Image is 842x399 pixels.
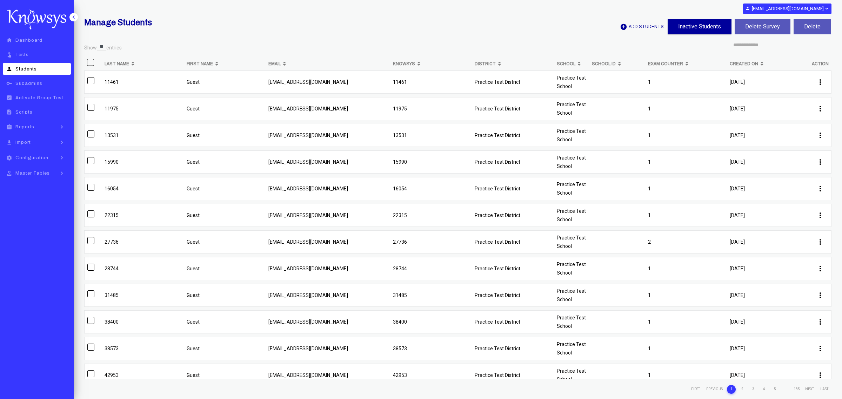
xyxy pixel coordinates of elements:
[268,60,281,68] b: Email
[816,211,824,219] i: more_vert
[105,78,181,86] p: 11461
[475,131,551,140] p: Practice Test District
[730,318,806,326] p: [DATE]
[5,66,14,72] i: person
[816,238,824,246] i: more_vert
[268,78,387,86] p: [EMAIL_ADDRESS][DOMAIN_NAME]
[557,260,586,277] p: Practice Test School
[15,81,42,86] span: Subadmins
[730,238,806,246] p: [DATE]
[56,139,67,146] i: keyboard_arrow_right
[105,291,181,299] p: 31485
[15,155,48,160] span: Configuration
[475,158,551,166] p: Practice Test District
[187,131,263,140] p: Guest
[15,52,29,57] span: Tests
[268,318,387,326] p: [EMAIL_ADDRESS][DOMAIN_NAME]
[730,291,806,299] p: [DATE]
[393,264,469,273] p: 28744
[475,291,551,299] p: Practice Test District
[5,37,14,43] i: home
[730,60,758,68] b: Created On
[745,6,750,11] i: person
[187,264,263,273] p: Guest
[393,184,469,193] p: 16054
[475,60,496,68] b: District
[268,291,387,299] p: [EMAIL_ADDRESS][DOMAIN_NAME]
[730,158,806,166] p: [DATE]
[187,291,263,299] p: Guest
[727,385,736,394] li: 1
[557,100,586,117] p: Practice Test School
[816,104,824,113] i: more_vert
[557,74,586,90] p: Practice Test School
[619,19,664,34] button: add_circleAdd Students
[393,78,469,86] p: 11461
[648,238,724,246] p: 2
[475,344,551,353] p: Practice Test District
[648,158,724,166] p: 1
[648,211,724,219] p: 1
[268,264,387,273] p: [EMAIL_ADDRESS][DOMAIN_NAME]
[730,211,806,219] p: [DATE]
[105,238,181,246] p: 27736
[648,184,724,193] p: 1
[56,154,67,161] i: keyboard_arrow_right
[15,95,64,100] span: Activate Group Test
[475,264,551,273] p: Practice Test District
[268,104,387,113] p: [EMAIL_ADDRESS][DOMAIN_NAME]
[557,127,586,144] p: Practice Test School
[648,344,724,353] p: 1
[105,60,129,68] b: Last Name
[268,238,387,246] p: [EMAIL_ADDRESS][DOMAIN_NAME]
[816,264,824,273] i: more_vert
[5,124,14,130] i: assignment
[475,371,551,379] p: Practice Test District
[730,131,806,140] p: [DATE]
[475,238,551,246] p: Practice Test District
[268,131,387,140] p: [EMAIL_ADDRESS][DOMAIN_NAME]
[187,78,263,86] p: Guest
[648,104,724,113] p: 1
[557,287,586,304] p: Practice Test School
[730,371,806,379] p: [DATE]
[268,184,387,193] p: [EMAIL_ADDRESS][DOMAIN_NAME]
[15,110,33,115] span: Scripts
[475,211,551,219] p: Practice Test District
[803,385,816,393] li: Next
[187,184,263,193] p: Guest
[816,184,824,193] i: more_vert
[648,131,724,140] p: 1
[393,104,469,113] p: 11975
[749,385,757,394] li: 3
[730,184,806,193] p: [DATE]
[105,158,181,166] p: 15990
[648,264,724,273] p: 1
[187,104,263,113] p: Guest
[56,123,67,130] i: keyboard_arrow_right
[730,344,806,353] p: [DATE]
[557,207,586,224] p: Practice Test School
[5,52,14,58] i: touch_app
[187,211,263,219] p: Guest
[393,344,469,353] p: 38573
[393,211,469,219] p: 22315
[475,318,551,326] p: Practice Test District
[105,344,181,353] p: 38573
[818,385,830,393] li: Last
[816,344,824,353] i: more_vert
[105,184,181,193] p: 16054
[557,340,586,357] p: Practice Test School
[187,238,263,246] p: Guest
[5,109,14,115] i: description
[393,371,469,379] p: 42953
[816,131,824,140] i: more_vert
[70,14,77,21] i: keyboard_arrow_left
[187,318,263,326] p: Guest
[105,211,181,219] p: 22315
[5,80,14,86] i: key
[105,131,181,140] p: 13531
[816,371,824,379] i: more_vert
[730,78,806,86] p: [DATE]
[105,104,181,113] p: 11975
